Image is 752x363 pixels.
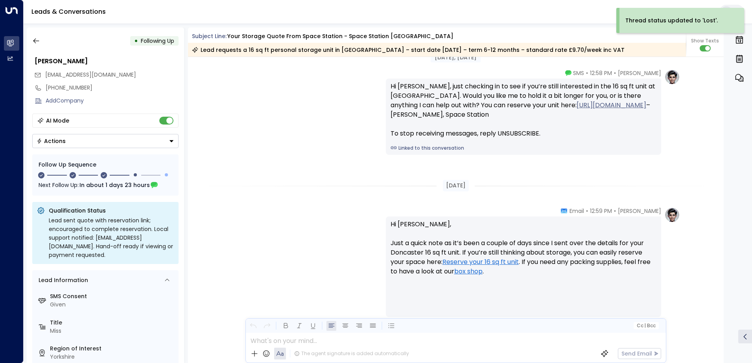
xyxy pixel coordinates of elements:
div: Lead requests a 16 sq ft personal storage unit in [GEOGRAPHIC_DATA] – start date [DATE] – term 6-... [192,46,625,54]
div: Hi [PERSON_NAME], just checking in to see if you’re still interested in the 16 sq ft unit at [GEO... [391,82,656,138]
span: In about 1 days 23 hours [79,181,150,189]
span: Following Up [141,37,174,45]
div: Given [50,301,175,309]
span: Cc Bcc [636,323,655,328]
div: Thread status updated to 'Lost'. [625,16,718,25]
span: | [644,323,646,328]
a: Linked to this conversation [391,145,656,152]
div: Button group with a nested menu [32,134,179,148]
button: Redo [262,321,272,331]
span: Email [570,207,584,215]
div: [DATE] [443,180,469,191]
span: emm1608@yahoo.com [45,71,136,79]
div: AddCompany [46,97,179,105]
div: [PERSON_NAME] [35,57,179,66]
p: Hi [PERSON_NAME], Just a quick note as it’s been a couple of days since I sent over the details f... [391,220,656,286]
button: Undo [248,321,258,331]
img: profile-logo.png [664,69,680,85]
span: [EMAIL_ADDRESS][DOMAIN_NAME] [45,71,136,79]
label: Region of Interest [50,345,175,353]
span: [PERSON_NAME] [618,207,661,215]
div: Next Follow Up: [39,181,172,189]
button: Cc|Bcc [633,322,658,330]
div: Miss [50,327,175,335]
span: • [614,207,616,215]
span: Show Texts [691,37,719,44]
div: Your storage quote from Space Station - Space Station [GEOGRAPHIC_DATA] [227,32,453,40]
span: 12:59 PM [590,207,612,215]
label: SMS Consent [50,292,175,301]
div: The agent signature is added automatically [294,350,409,357]
a: Reserve your 16 sq ft unit [442,257,519,267]
div: [DATE], [DATE] [431,52,481,62]
div: • [134,34,138,48]
div: Actions [37,137,66,145]
span: [PERSON_NAME] [618,69,661,77]
span: SMS [573,69,584,77]
a: box shop [454,267,483,276]
span: Subject Line: [192,32,227,40]
div: AI Mode [46,117,69,125]
img: profile-logo.png [664,207,680,223]
a: [URL][DOMAIN_NAME] [577,101,646,110]
p: Qualification Status [49,207,174,214]
span: • [586,207,588,215]
label: Title [50,319,175,327]
a: Leads & Conversations [31,7,106,16]
div: Lead sent quote with reservation link; encouraged to complete reservation. Local support notified... [49,216,174,259]
div: Yorkshire [50,353,175,361]
span: • [614,69,616,77]
span: 12:58 PM [590,69,612,77]
div: Follow Up Sequence [39,161,172,169]
div: Lead Information [36,276,88,284]
button: Actions [32,134,179,148]
div: [PHONE_NUMBER] [46,84,179,92]
span: • [586,69,588,77]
